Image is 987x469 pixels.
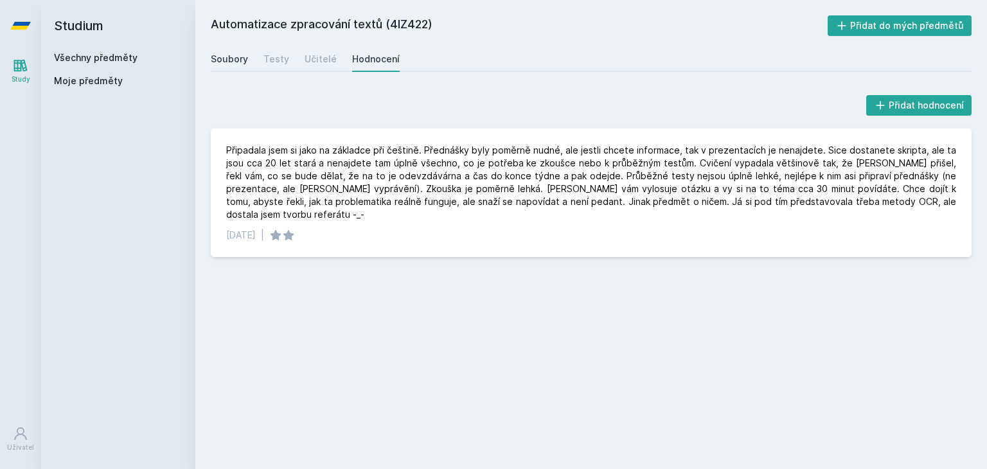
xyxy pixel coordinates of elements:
a: Hodnocení [352,46,400,72]
div: Učitelé [305,53,337,66]
h2: Automatizace zpracování textů (4IZ422) [211,15,828,36]
div: Uživatel [7,443,34,452]
span: Moje předměty [54,75,123,87]
a: Testy [263,46,289,72]
a: Všechny předměty [54,52,138,63]
div: Study [12,75,30,84]
div: [DATE] [226,229,256,242]
button: Přidat do mých předmětů [828,15,972,36]
div: Testy [263,53,289,66]
a: Uživatel [3,420,39,459]
div: Hodnocení [352,53,400,66]
div: | [261,229,264,242]
a: Soubory [211,46,248,72]
a: Study [3,51,39,91]
a: Učitelé [305,46,337,72]
div: Soubory [211,53,248,66]
button: Přidat hodnocení [866,95,972,116]
div: Připadala jsem si jako na základce při češtině. Přednášky byly poměrně nudné, ale jestli chcete i... [226,144,956,221]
